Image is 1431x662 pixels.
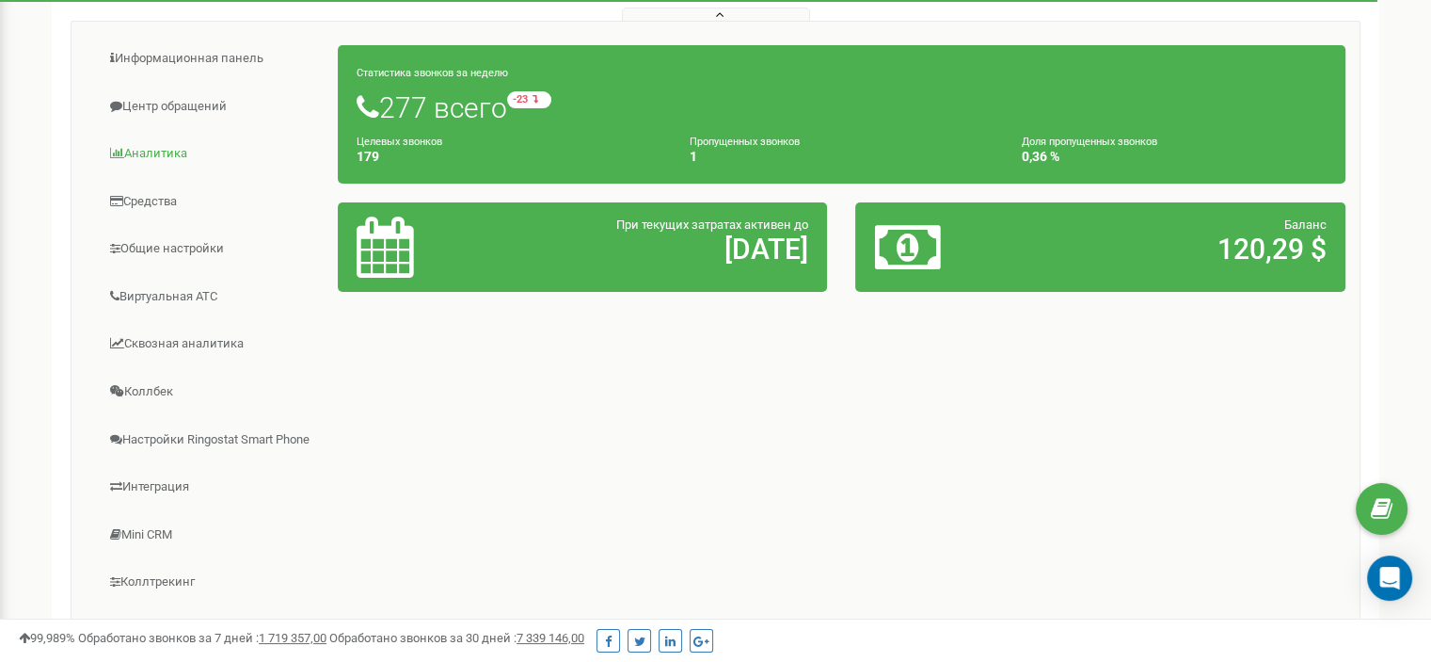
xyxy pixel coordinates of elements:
span: При текущих затратах активен до [616,218,808,232]
h1: 277 всего [357,91,1327,123]
div: Open Intercom Messenger [1367,556,1412,601]
h4: 1 [690,150,994,164]
a: Общие настройки [86,226,339,272]
a: Аналитика [86,131,339,177]
h4: 0,36 % [1022,150,1327,164]
a: Mini CRM [86,512,339,558]
small: Целевых звонков [357,136,442,148]
span: Обработано звонков за 30 дней : [329,631,584,645]
u: 1 719 357,00 [259,631,326,645]
a: Настройки Ringostat Smart Phone [86,417,339,463]
a: Коллтрекинг [86,559,339,605]
a: Информационная панель [86,36,339,82]
h2: [DATE] [517,234,808,265]
h4: 179 [357,150,661,164]
a: Центр обращений [86,84,339,130]
a: Коллбек [86,369,339,415]
a: Интеграция [86,464,339,510]
small: Доля пропущенных звонков [1022,136,1157,148]
small: Пропущенных звонков [690,136,800,148]
small: Статистика звонков за неделю [357,67,508,79]
h2: 120,29 $ [1035,234,1327,265]
small: -23 [507,91,551,108]
span: Баланс [1284,218,1327,232]
a: Сквозная аналитика [86,321,339,367]
a: Средства [86,179,339,225]
u: 7 339 146,00 [517,631,584,645]
span: 99,989% [19,631,75,645]
a: Виртуальная АТС [86,274,339,320]
span: Обработано звонков за 7 дней : [78,631,326,645]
